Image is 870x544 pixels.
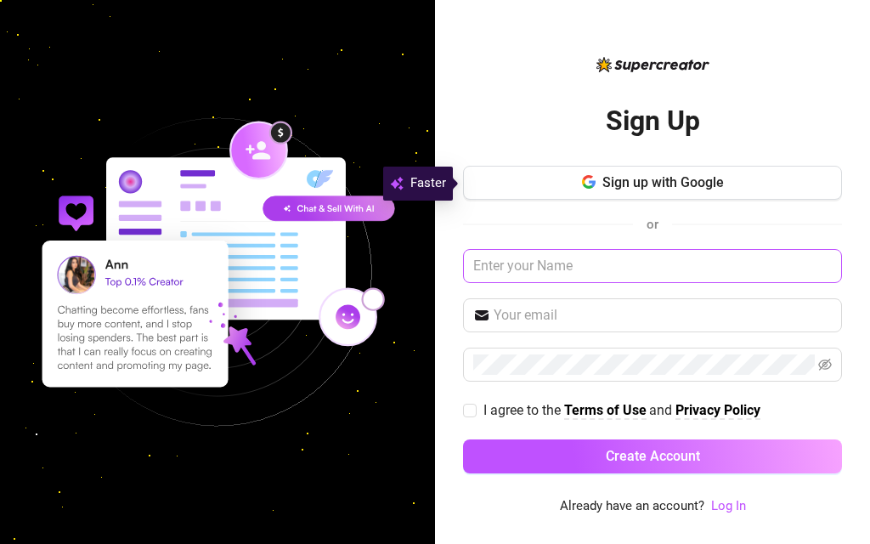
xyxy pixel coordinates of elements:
button: Sign up with Google [463,166,842,200]
input: Enter your Name [463,249,842,283]
a: Privacy Policy [675,402,760,420]
h2: Sign Up [606,104,700,139]
span: Faster [410,173,446,194]
a: Log In [711,498,746,513]
input: Your email [494,305,832,326]
a: Log In [711,496,746,517]
button: Create Account [463,439,842,473]
img: svg%3e [390,173,404,194]
span: eye-invisible [818,358,832,371]
span: and [649,402,675,418]
span: Create Account [606,448,700,464]
span: Already have an account? [560,496,704,517]
img: logo-BBDzfeDw.svg [596,57,709,72]
a: Terms of Use [564,402,647,420]
strong: Privacy Policy [675,402,760,418]
strong: Terms of Use [564,402,647,418]
span: Sign up with Google [602,174,724,190]
span: or [647,217,658,232]
span: I agree to the [483,402,564,418]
